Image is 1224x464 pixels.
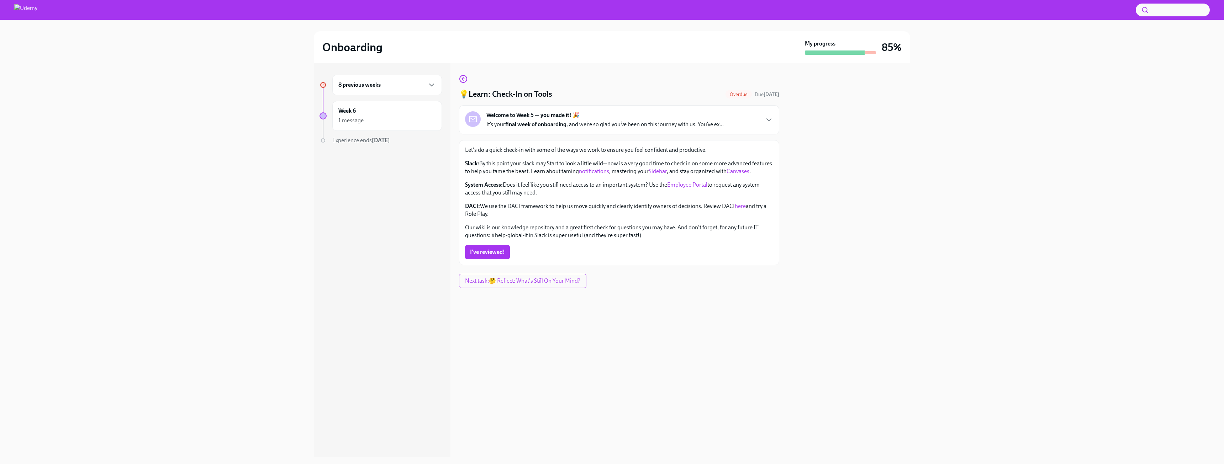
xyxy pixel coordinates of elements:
span: Experience ends [332,137,390,144]
a: Employee Portal [667,181,707,188]
strong: DACI: [465,203,480,209]
p: We use the DACI framework to help us move quickly and clearly identify owners of decisions. Revie... [465,202,773,218]
h2: Onboarding [322,40,382,54]
span: August 16th, 2025 10:00 [755,91,779,98]
a: notifications [579,168,609,175]
button: I've reviewed! [465,245,510,259]
strong: final week of onboarding [505,121,566,128]
p: Does it feel like you still need access to an important system? Use the to request any system acc... [465,181,773,197]
strong: [DATE] [372,137,390,144]
div: 1 message [338,117,364,124]
img: Udemy [14,4,37,16]
strong: [DATE] [764,91,779,97]
a: Sidebar [649,168,667,175]
span: I've reviewed! [470,249,505,256]
p: Let's do a quick check-in with some of the ways we work to ensure you feel confident and productive. [465,146,773,154]
span: Due [755,91,779,97]
strong: Welcome to Week 5 — you made it! 🎉 [486,111,580,119]
h4: 💡Learn: Check-In on Tools [459,89,552,100]
h6: 8 previous weeks [338,81,381,89]
a: Canvases [727,168,749,175]
h6: Week 6 [338,107,356,115]
div: 8 previous weeks [332,75,442,95]
p: By this point your slack may Start to look a little wild—now is a very good time to check in on s... [465,160,773,175]
a: Week 61 message [320,101,442,131]
strong: System Access: [465,181,503,188]
p: It’s your , and we’re so glad you’ve been on this journey with us. You’ve ex... [486,121,724,128]
span: Next task : 🤔 Reflect: What's Still On Your Mind? [465,277,580,284]
p: Our wiki is our knowledge repository and a great first check for questions you may have. And don'... [465,224,773,239]
h3: 85% [882,41,902,54]
span: Overdue [726,92,752,97]
button: Next task:🤔 Reflect: What's Still On Your Mind? [459,274,586,288]
strong: My progress [805,40,835,48]
strong: Slack: [465,160,479,167]
a: here [735,203,746,209]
